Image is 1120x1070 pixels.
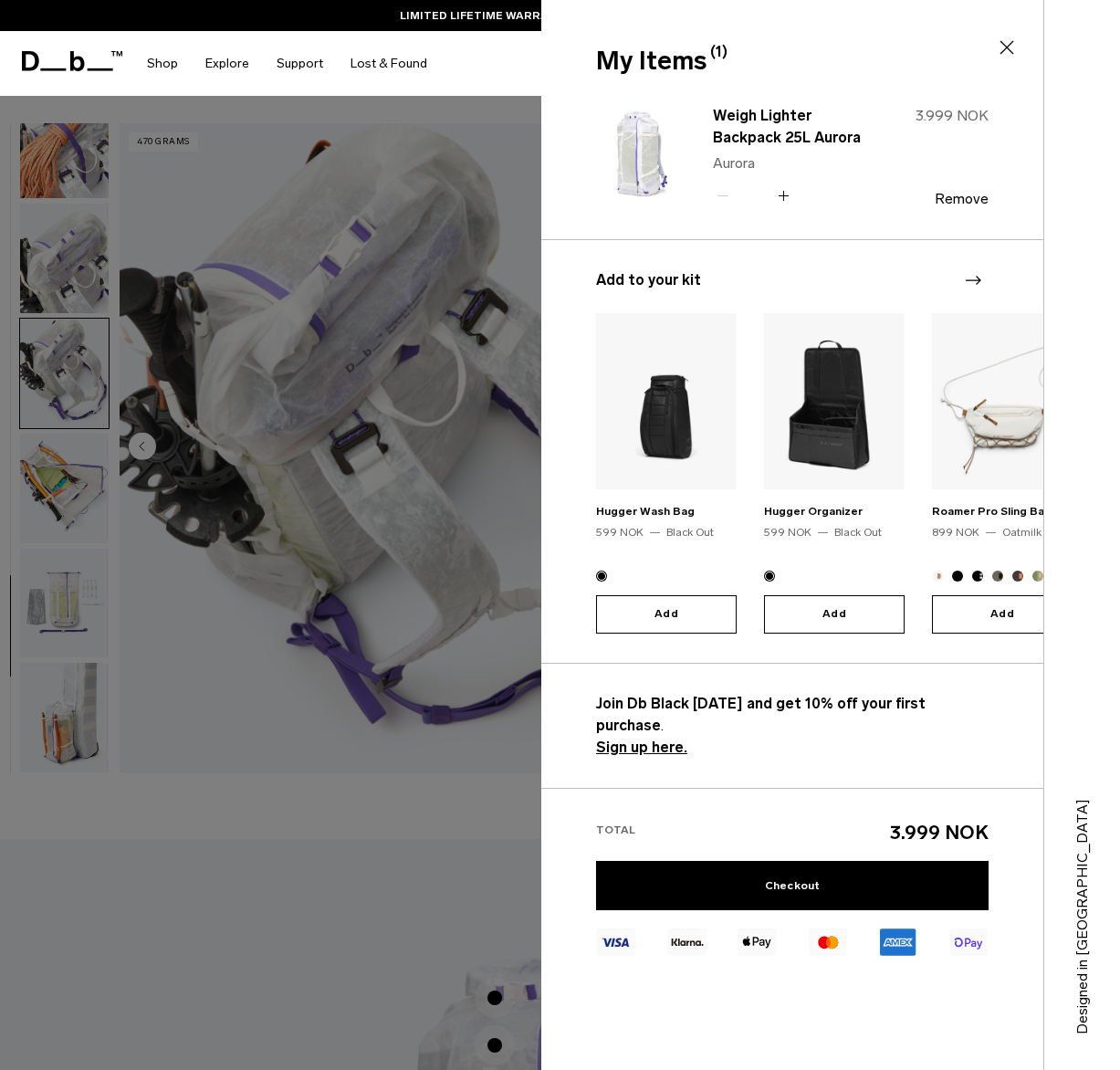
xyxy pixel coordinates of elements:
[710,41,727,63] span: (1)
[935,191,989,207] button: Remove
[596,595,737,634] button: Add to Cart
[834,524,882,540] div: Black Out
[596,861,989,910] a: Checkout
[764,505,863,518] a: Hugger Organizer
[932,505,1068,518] a: Roamer Pro Sling Bag 6L
[932,313,1073,489] img: Roamer Pro Sling Bag 6L Oatmilk
[596,739,687,756] a: Sign up here.
[666,524,714,540] div: Black Out
[596,102,684,210] img: Weigh Lighter Backpack 25L Aurora - Aurora
[596,505,695,518] a: Hugger Wash Bag
[960,260,985,300] div: Next slide
[596,695,926,734] strong: Join Db Black [DATE] and get 10% off your first purchase
[764,526,811,539] span: 599 NOK
[596,693,989,759] p: .
[133,31,441,96] nav: Main Navigation
[972,571,983,582] button: Charcoal Grey
[596,313,737,489] img: Hugger Wash Bag Black Out
[596,526,644,539] span: 599 NOK
[1072,761,1094,1034] p: Designed in [GEOGRAPHIC_DATA]
[713,105,874,149] a: Weigh Lighter Backpack 25L Aurora
[205,31,249,96] a: Explore
[1002,524,1041,540] div: Oatmilk
[932,595,1073,634] button: Add to Cart
[400,7,720,24] a: LIMITED LIFETIME WARRANTY FOR DB BLACK MEMBERS
[992,571,1003,582] button: Forest Green
[932,526,979,539] span: 899 NOK
[916,107,989,124] span: 3.999 NOK
[277,31,323,96] a: Support
[764,313,905,489] img: Hugger Organizer Black Out
[596,42,985,80] div: My Items
[147,31,178,96] a: Shop
[596,571,607,582] button: Black Out
[890,821,989,844] span: 3.999 NOK
[932,571,943,582] button: Oatmilk
[351,31,427,96] a: Lost & Found
[596,823,635,836] span: Total
[1032,571,1043,582] button: Db x Beyond Medals
[596,269,989,291] h3: Add to your kit
[1012,571,1023,582] button: Homegrown with Lu
[952,571,963,582] button: Black Out
[713,152,874,174] p: Aurora
[764,595,905,634] button: Add to Cart
[764,571,775,582] button: Black Out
